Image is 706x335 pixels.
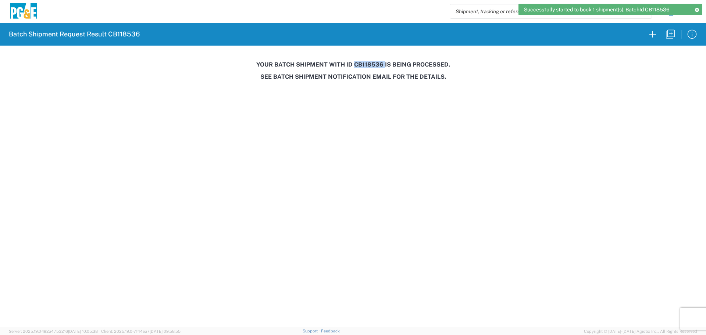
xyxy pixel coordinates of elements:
[584,328,697,335] span: Copyright © [DATE]-[DATE] Agistix Inc., All Rights Reserved
[9,3,38,20] img: pge
[524,6,670,13] span: Successfully started to book 1 shipment(s). BatchId CB118536
[450,4,641,18] input: Shipment, tracking or reference number
[5,73,701,80] h3: See Batch Shipment Notification email for the details.
[5,61,701,68] h3: Your batch shipment with id CB118536 is being processed.
[9,329,98,334] span: Server: 2025.19.0-192a4753216
[321,329,340,333] a: Feedback
[68,329,98,334] span: [DATE] 10:05:38
[150,329,181,334] span: [DATE] 09:58:55
[9,30,140,39] h2: Batch Shipment Request Result CB118536
[101,329,181,334] span: Client: 2025.19.0-7f44ea7
[303,329,321,333] a: Support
